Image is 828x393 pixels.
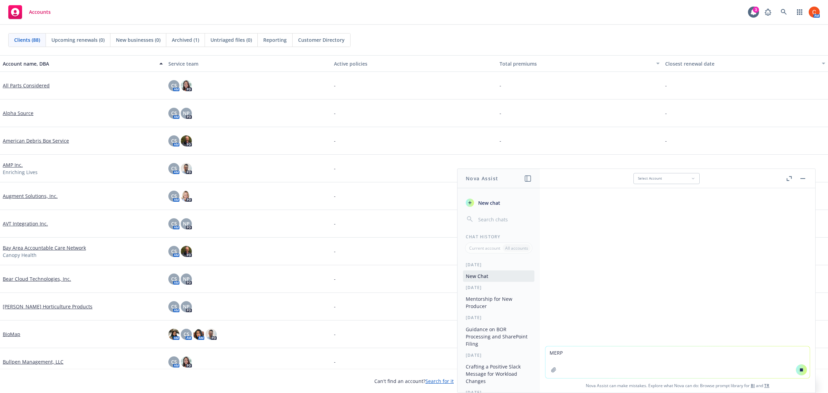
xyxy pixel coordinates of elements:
[181,191,192,202] img: photo
[3,82,50,89] a: All Parts Considered
[183,220,190,227] span: NP
[171,220,177,227] span: CS
[500,165,501,172] span: -
[3,244,86,251] a: Bay Area Accountable Care Network
[331,55,497,72] button: Active policies
[334,330,336,338] span: -
[183,303,190,310] span: NP
[181,135,192,146] img: photo
[334,358,336,365] span: -
[463,361,534,387] button: Crafting a Positive Slack Message for Workload Changes
[184,330,189,338] span: CS
[334,303,336,310] span: -
[168,60,328,67] div: Service team
[263,36,287,44] span: Reporting
[764,383,769,389] a: TR
[116,36,160,44] span: New businesses (0)
[665,82,667,89] span: -
[181,80,192,91] img: photo
[3,330,20,338] a: BioMap
[334,220,336,227] span: -
[29,9,51,15] span: Accounts
[497,55,662,72] button: Total premiums
[183,109,190,117] span: NP
[193,329,204,340] img: photo
[633,173,700,184] button: Select Account
[334,137,336,144] span: -
[171,275,177,282] span: CS
[181,163,192,174] img: photo
[457,315,540,320] div: [DATE]
[171,192,177,200] span: CS
[334,248,336,255] span: -
[500,82,501,89] span: -
[3,109,33,117] a: Alpha Source
[466,175,498,182] h1: Nova Assist
[168,329,179,340] img: photo
[171,165,177,172] span: CS
[206,329,217,340] img: photo
[469,245,500,251] p: Current account
[761,5,775,19] a: Report a Bug
[14,36,40,44] span: Clients (88)
[334,192,336,200] span: -
[374,377,454,385] span: Can't find an account?
[3,161,23,169] a: AMP Inc.
[457,352,540,358] div: [DATE]
[500,137,501,144] span: -
[3,192,58,200] a: Augment Solutions, Inc.
[3,303,92,310] a: [PERSON_NAME] Horticulture Products
[457,262,540,268] div: [DATE]
[477,214,532,224] input: Search chats
[181,246,192,257] img: photo
[463,270,534,282] button: New Chat
[500,109,501,117] span: -
[543,378,812,393] span: Nova Assist can make mistakes. Explore what Nova can do: Browse prompt library for and
[753,7,759,13] div: 3
[665,60,818,67] div: Closest renewal date
[665,109,667,117] span: -
[334,165,336,172] span: -
[665,165,667,172] span: -
[181,356,192,367] img: photo
[171,109,177,117] span: CS
[457,285,540,290] div: [DATE]
[166,55,331,72] button: Service team
[334,60,494,67] div: Active policies
[171,137,177,144] span: CS
[171,303,177,310] span: CS
[463,196,534,209] button: New chat
[3,251,37,259] span: Canopy Health
[210,36,252,44] span: Untriaged files (0)
[777,5,791,19] a: Search
[500,60,652,67] div: Total premiums
[171,248,177,255] span: CS
[3,169,38,176] span: Enriching Lives
[183,275,190,282] span: NP
[171,82,177,89] span: CS
[662,55,828,72] button: Closest renewal date
[638,176,662,181] span: Select Account
[751,383,755,389] a: BI
[425,378,454,384] a: Search for it
[463,293,534,312] button: Mentorship for New Producer
[3,275,71,282] a: Bear Cloud Technologies, Inc.
[51,36,105,44] span: Upcoming renewals (0)
[665,137,667,144] span: -
[334,109,336,117] span: -
[457,234,540,240] div: Chat History
[809,7,820,18] img: photo
[3,137,69,144] a: American Debris Box Service
[298,36,345,44] span: Customer Directory
[171,358,177,365] span: CS
[6,2,53,22] a: Accounts
[477,199,500,207] span: New chat
[3,358,63,365] a: Bullpen Management, LLC
[3,220,48,227] a: AVT Integration Inc.
[334,82,336,89] span: -
[334,275,336,282] span: -
[172,36,199,44] span: Archived (1)
[463,324,534,349] button: Guidance on BOR Processing and SharePoint Filing
[793,5,807,19] a: Switch app
[3,60,155,67] div: Account name, DBA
